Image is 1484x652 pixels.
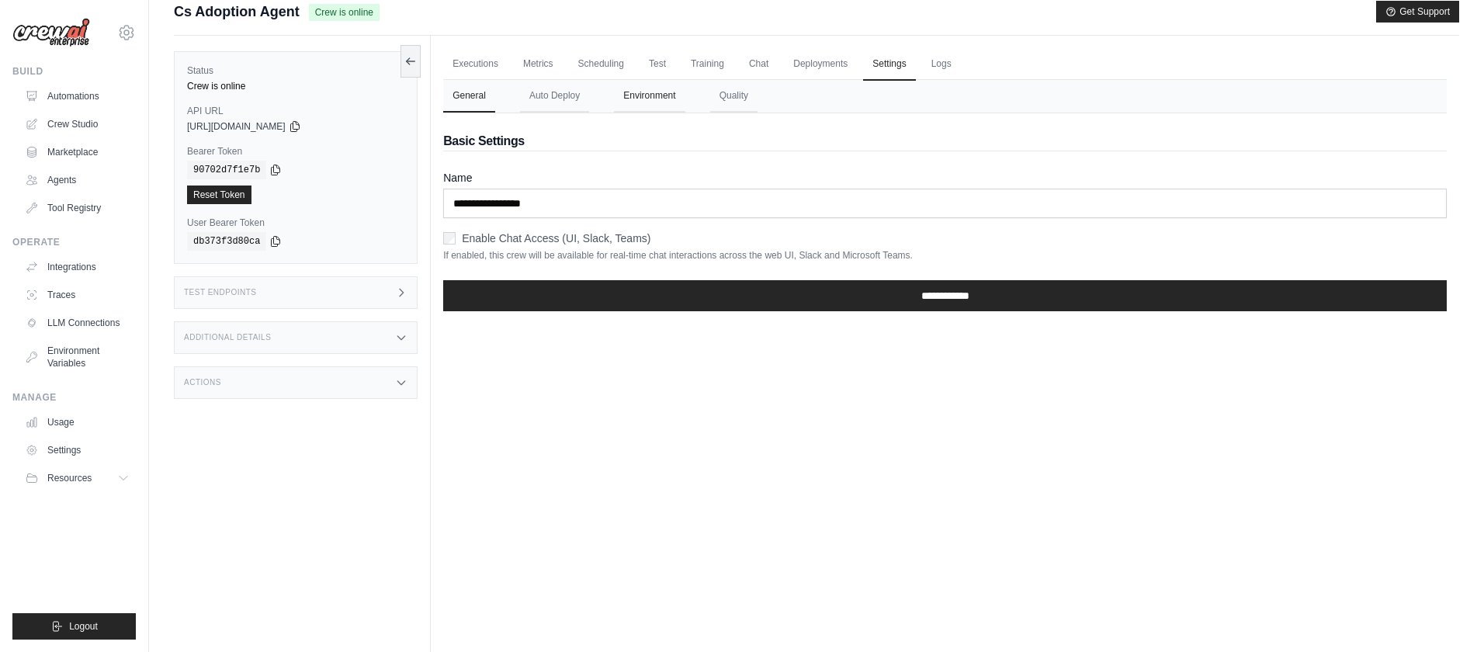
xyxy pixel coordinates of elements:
[863,48,915,81] a: Settings
[187,80,404,92] div: Crew is online
[520,80,589,113] button: Auto Deploy
[569,48,633,81] a: Scheduling
[19,112,136,137] a: Crew Studio
[19,283,136,307] a: Traces
[443,249,1447,262] p: If enabled, this crew will be available for real-time chat interactions across the web UI, Slack ...
[69,620,98,633] span: Logout
[443,48,508,81] a: Executions
[47,472,92,484] span: Resources
[462,231,650,246] label: Enable Chat Access (UI, Slack, Teams)
[784,48,857,81] a: Deployments
[443,80,1447,113] nav: Tabs
[1376,1,1459,23] button: Get Support
[19,338,136,376] a: Environment Variables
[19,438,136,463] a: Settings
[187,217,404,229] label: User Bearer Token
[12,65,136,78] div: Build
[187,186,251,204] a: Reset Token
[12,18,90,47] img: Logo
[184,333,271,342] h3: Additional Details
[187,105,404,117] label: API URL
[681,48,733,81] a: Training
[187,64,404,77] label: Status
[174,1,300,23] span: Cs Adoption Agent
[19,410,136,435] a: Usage
[19,466,136,491] button: Resources
[19,310,136,335] a: LLM Connections
[309,4,380,21] span: Crew is online
[19,140,136,165] a: Marketplace
[614,80,685,113] button: Environment
[443,170,1447,186] label: Name
[187,161,266,179] code: 90702d7f1e7b
[184,378,221,387] h3: Actions
[443,80,495,113] button: General
[184,288,257,297] h3: Test Endpoints
[187,145,404,158] label: Bearer Token
[1406,577,1484,652] iframe: Chat Widget
[187,120,286,133] span: [URL][DOMAIN_NAME]
[12,236,136,248] div: Operate
[19,196,136,220] a: Tool Registry
[19,84,136,109] a: Automations
[922,48,961,81] a: Logs
[443,132,1447,151] h2: Basic Settings
[710,80,758,113] button: Quality
[19,168,136,192] a: Agents
[640,48,675,81] a: Test
[187,232,266,251] code: db373f3d80ca
[12,613,136,640] button: Logout
[514,48,563,81] a: Metrics
[19,255,136,279] a: Integrations
[12,391,136,404] div: Manage
[740,48,778,81] a: Chat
